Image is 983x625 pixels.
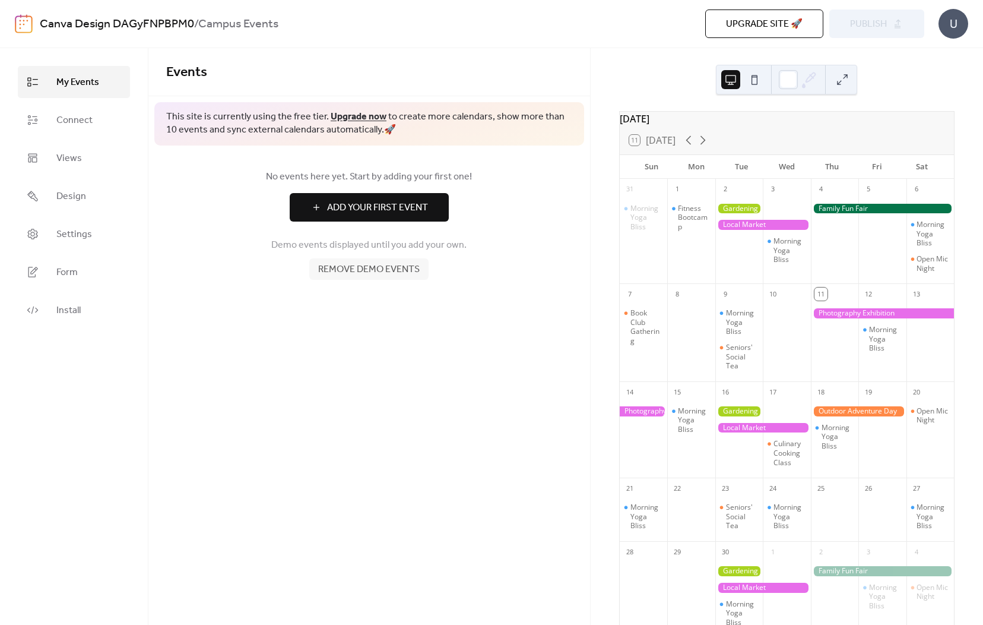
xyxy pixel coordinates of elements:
[811,308,954,318] div: Photography Exhibition
[671,386,684,399] div: 15
[620,503,667,531] div: Morning Yoga Bliss
[678,204,711,232] div: Fitness Bootcamp
[327,201,428,215] span: Add Your First Event
[862,482,875,495] div: 26
[18,180,130,212] a: Design
[671,288,684,301] div: 8
[715,308,763,336] div: Morning Yoga Bliss
[194,13,198,36] b: /
[719,545,732,558] div: 30
[56,113,93,128] span: Connect
[869,325,902,353] div: Morning Yoga Bliss
[906,406,954,425] div: Open Mic Night
[719,386,732,399] div: 16
[766,183,779,196] div: 3
[917,583,949,601] div: Open Mic Night
[906,583,954,601] div: Open Mic Night
[166,59,207,86] span: Events
[910,482,923,495] div: 27
[18,218,130,250] a: Settings
[56,228,92,242] span: Settings
[917,503,949,531] div: Morning Yoga Bliss
[715,583,811,593] div: Local Market
[719,288,732,301] div: 9
[719,482,732,495] div: 23
[862,545,875,558] div: 3
[678,406,711,434] div: Morning Yoga Bliss
[630,204,663,232] div: Morning Yoga Bliss
[18,294,130,326] a: Install
[620,308,667,345] div: Book Club Gathering
[671,545,684,558] div: 29
[910,386,923,399] div: 20
[938,9,968,39] div: U
[822,423,854,451] div: Morning Yoga Bliss
[814,482,827,495] div: 25
[18,104,130,136] a: Connect
[811,406,906,416] div: Outdoor Adventure Day
[858,325,906,353] div: Morning Yoga Bliss
[773,236,806,264] div: Morning Yoga Bliss
[906,254,954,273] div: Open Mic Night
[620,112,954,126] div: [DATE]
[854,155,899,179] div: Fri
[56,75,99,90] span: My Events
[715,503,763,531] div: Seniors' Social Tea
[862,288,875,301] div: 12
[917,254,949,273] div: Open Mic Night
[811,423,858,451] div: Morning Yoga Bliss
[858,583,906,611] div: Morning Yoga Bliss
[763,503,810,531] div: Morning Yoga Bliss
[18,256,130,288] a: Form
[766,545,779,558] div: 1
[630,308,663,345] div: Book Club Gathering
[309,258,429,280] button: Remove demo events
[814,288,827,301] div: 11
[56,304,81,318] span: Install
[811,204,954,214] div: Family Fun Fair
[910,183,923,196] div: 6
[726,17,803,31] span: Upgrade site 🚀
[869,583,902,611] div: Morning Yoga Bliss
[719,155,764,179] div: Tue
[166,111,572,137] span: This site is currently using the free tier. to create more calendars, show more than 10 events an...
[726,343,759,371] div: Seniors' Social Tea
[40,13,194,36] a: Canva Design DAGyFNPBPM0
[56,190,86,204] span: Design
[671,183,684,196] div: 1
[766,482,779,495] div: 24
[862,183,875,196] div: 5
[623,545,636,558] div: 28
[899,155,944,179] div: Sat
[906,220,954,248] div: Morning Yoga Bliss
[917,406,949,425] div: Open Mic Night
[763,236,810,264] div: Morning Yoga Bliss
[910,288,923,301] div: 13
[623,288,636,301] div: 7
[623,386,636,399] div: 14
[809,155,854,179] div: Thu
[719,183,732,196] div: 2
[910,545,923,558] div: 4
[715,220,811,230] div: Local Market
[715,406,763,416] div: Gardening Workshop
[56,151,82,166] span: Views
[198,13,278,36] b: Campus Events
[674,155,719,179] div: Mon
[715,423,811,433] div: Local Market
[18,142,130,174] a: Views
[917,220,949,248] div: Morning Yoga Bliss
[715,343,763,371] div: Seniors' Social Tea
[726,503,759,531] div: Seniors' Social Tea
[715,566,763,576] div: Gardening Workshop
[773,439,806,467] div: Culinary Cooking Class
[620,204,667,232] div: Morning Yoga Bliss
[623,183,636,196] div: 31
[763,439,810,467] div: Culinary Cooking Class
[667,204,715,232] div: Fitness Bootcamp
[814,386,827,399] div: 18
[667,406,715,434] div: Morning Yoga Bliss
[271,238,467,252] span: Demo events displayed until you add your own.
[623,482,636,495] div: 21
[56,266,78,280] span: Form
